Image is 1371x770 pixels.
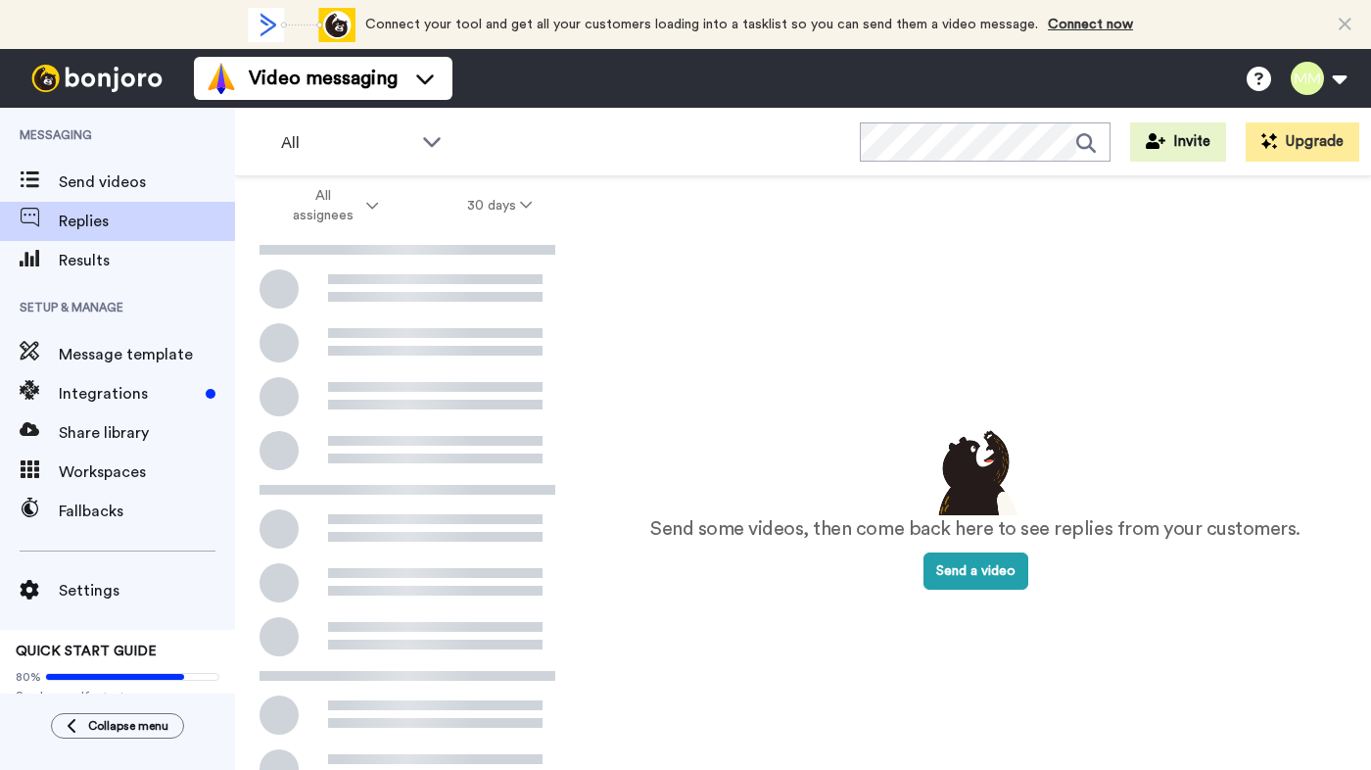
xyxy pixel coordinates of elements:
button: Invite [1130,122,1226,162]
span: All assignees [283,186,362,225]
span: Collapse menu [88,718,168,734]
span: 80% [16,669,41,685]
span: QUICK START GUIDE [16,645,157,658]
span: Send yourself a test [16,689,219,704]
span: Fallbacks [59,500,235,523]
button: All assignees [239,178,423,233]
button: Upgrade [1246,122,1359,162]
span: Integrations [59,382,198,406]
span: Settings [59,579,235,602]
span: Message template [59,343,235,366]
span: Send videos [59,170,235,194]
span: Replies [59,210,235,233]
a: Connect now [1048,18,1133,31]
a: Send a video [923,564,1028,578]
button: 30 days [423,188,577,223]
p: Send some videos, then come back here to see replies from your customers. [650,515,1300,544]
span: Results [59,249,235,272]
img: vm-color.svg [206,63,237,94]
button: Collapse menu [51,713,184,739]
button: Send a video [923,553,1028,590]
span: Video messaging [249,65,398,92]
img: results-emptystates.png [926,425,1024,515]
span: Share library [59,421,235,445]
img: bj-logo-header-white.svg [24,65,170,92]
span: Connect your tool and get all your customers loading into a tasklist so you can send them a video... [365,18,1038,31]
span: All [281,131,412,155]
span: Workspaces [59,460,235,484]
div: animation [248,8,355,42]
